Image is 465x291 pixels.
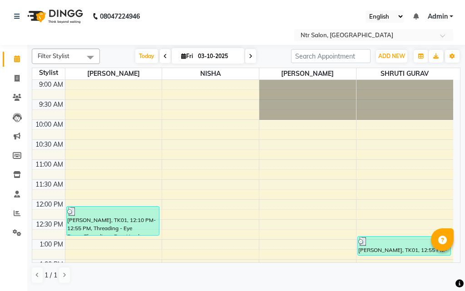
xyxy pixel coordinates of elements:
[428,12,448,21] span: Admin
[427,255,456,282] iframe: chat widget
[37,80,65,89] div: 9:00 AM
[376,50,407,63] button: ADD NEW
[100,4,140,29] b: 08047224946
[358,237,450,255] div: [PERSON_NAME], TK01, 12:55 PM-01:25 PM, Styling - Hair Wash
[38,240,65,249] div: 1:00 PM
[34,120,65,129] div: 10:00 AM
[38,52,69,59] span: Filter Stylist
[45,271,57,280] span: 1 / 1
[34,200,65,209] div: 12:00 PM
[32,68,65,78] div: Stylist
[162,68,259,79] span: NISHA
[65,68,162,79] span: [PERSON_NAME]
[34,220,65,229] div: 12:30 PM
[179,53,195,59] span: Fri
[67,207,159,235] div: [PERSON_NAME], TK01, 12:10 PM-12:55 PM, Threading - Eye Brows,Threading - Fore Head
[34,140,65,149] div: 10:30 AM
[195,49,241,63] input: 2025-10-03
[291,49,371,63] input: Search Appointment
[378,53,405,59] span: ADD NEW
[23,4,85,29] img: logo
[34,160,65,169] div: 11:00 AM
[34,180,65,189] div: 11:30 AM
[259,68,356,79] span: [PERSON_NAME]
[38,260,65,269] div: 1:30 PM
[356,68,453,79] span: SHRUTI GURAV
[37,100,65,109] div: 9:30 AM
[135,49,158,63] span: Today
